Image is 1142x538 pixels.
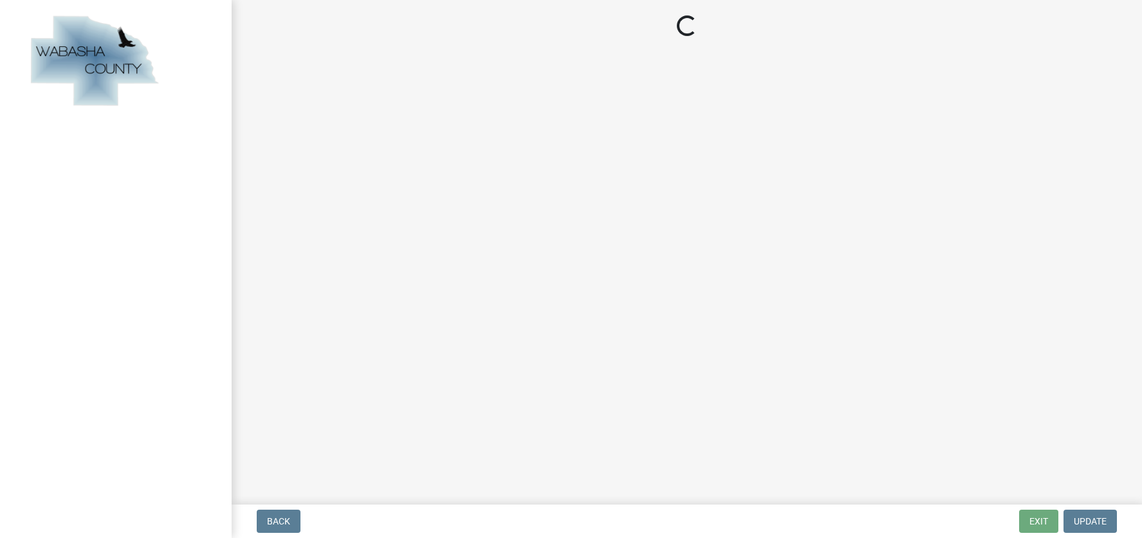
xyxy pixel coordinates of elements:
[1019,510,1058,533] button: Exit
[26,14,162,110] img: Wabasha County, Minnesota
[1074,516,1107,526] span: Update
[257,510,300,533] button: Back
[267,516,290,526] span: Back
[1064,510,1117,533] button: Update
